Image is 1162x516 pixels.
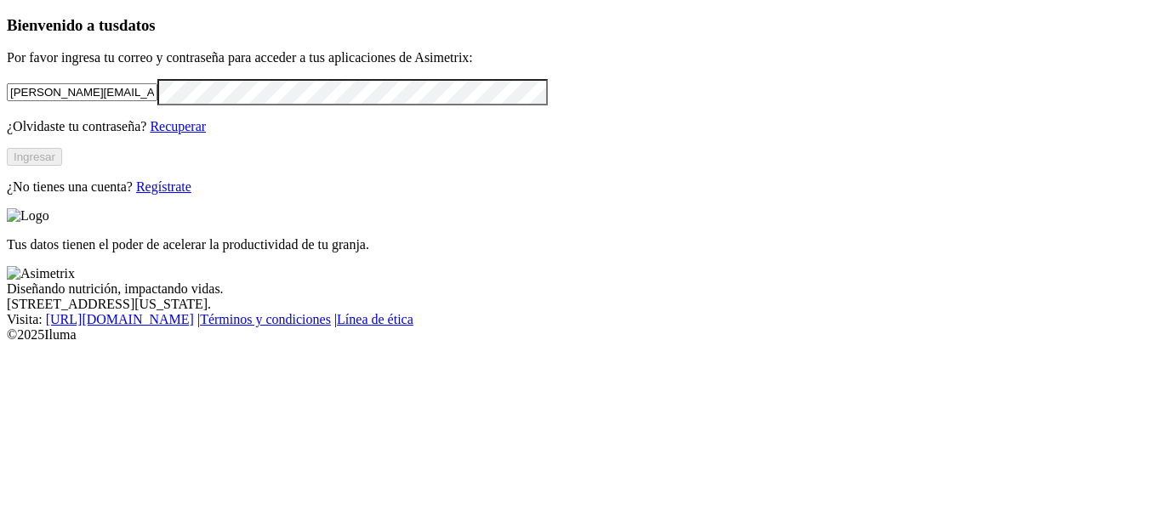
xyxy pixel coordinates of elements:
[7,266,75,281] img: Asimetrix
[7,119,1155,134] p: ¿Olvidaste tu contraseña?
[7,281,1155,297] div: Diseñando nutrición, impactando vidas.
[150,119,206,133] a: Recuperar
[7,327,1155,343] div: © 2025 Iluma
[7,312,1155,327] div: Visita : | |
[7,50,1155,65] p: Por favor ingresa tu correo y contraseña para acceder a tus aplicaciones de Asimetrix:
[200,312,331,326] a: Términos y condiciones
[7,83,157,101] input: Tu correo
[119,16,156,34] span: datos
[7,237,1155,252] p: Tus datos tienen el poder de acelerar la productividad de tu granja.
[7,208,49,224] img: Logo
[337,312,413,326] a: Línea de ética
[7,297,1155,312] div: [STREET_ADDRESS][US_STATE].
[7,179,1155,195] p: ¿No tienes una cuenta?
[7,16,1155,35] h3: Bienvenido a tus
[46,312,194,326] a: [URL][DOMAIN_NAME]
[7,148,62,166] button: Ingresar
[136,179,191,194] a: Regístrate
